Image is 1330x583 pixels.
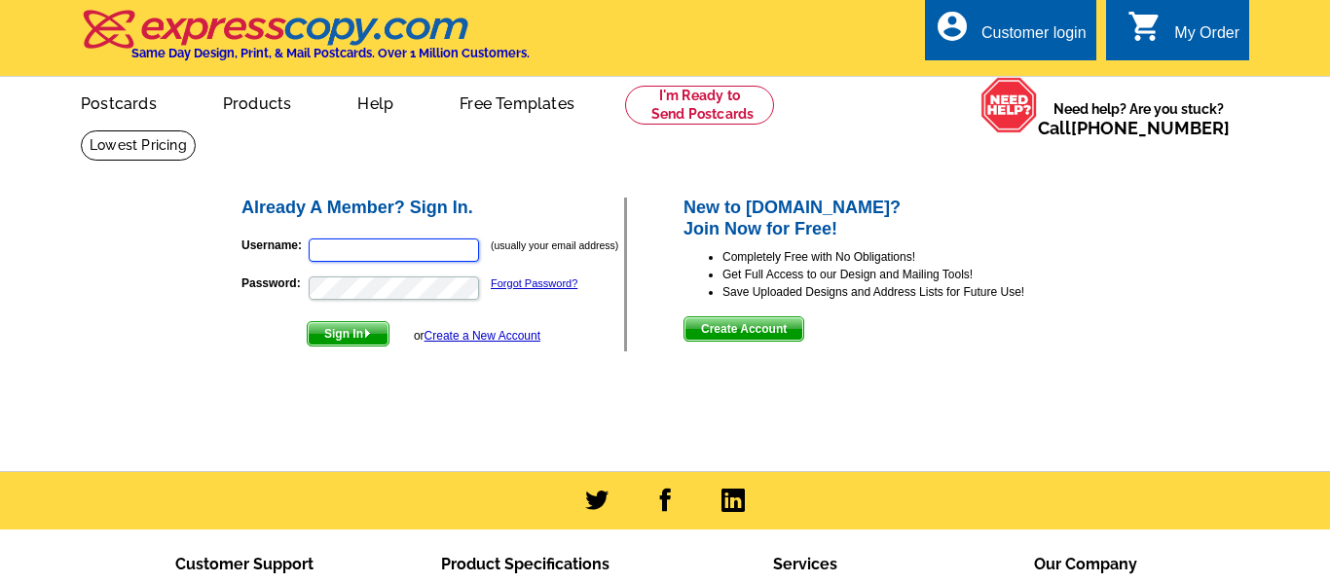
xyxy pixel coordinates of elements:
h2: New to [DOMAIN_NAME]? Join Now for Free! [683,198,1091,239]
a: Forgot Password? [491,277,577,289]
a: Create a New Account [425,329,540,343]
a: Postcards [50,79,188,125]
span: Create Account [684,317,803,341]
span: Our Company [1034,555,1137,573]
div: or [414,327,540,345]
h4: Same Day Design, Print, & Mail Postcards. Over 1 Million Customers. [131,46,530,60]
button: Create Account [683,316,804,342]
button: Sign In [307,321,389,346]
span: Need help? Are you stuck? [1038,99,1239,138]
img: button-next-arrow-white.png [363,329,372,338]
h2: Already A Member? Sign In. [241,198,624,219]
li: Save Uploaded Designs and Address Lists for Future Use! [722,283,1091,301]
span: Sign In [308,322,388,346]
a: shopping_cart My Order [1127,21,1239,46]
small: (usually your email address) [491,239,618,251]
span: Call [1038,118,1230,138]
li: Get Full Access to our Design and Mailing Tools! [722,266,1091,283]
span: Services [773,555,837,573]
a: Help [326,79,425,125]
div: My Order [1174,24,1239,52]
a: Products [192,79,323,125]
a: Free Templates [428,79,606,125]
i: account_circle [935,9,970,44]
label: Username: [241,237,307,254]
a: [PHONE_NUMBER] [1071,118,1230,138]
a: account_circle Customer login [935,21,1087,46]
li: Completely Free with No Obligations! [722,248,1091,266]
label: Password: [241,274,307,292]
a: Same Day Design, Print, & Mail Postcards. Over 1 Million Customers. [81,23,530,60]
i: shopping_cart [1127,9,1163,44]
div: Customer login [981,24,1087,52]
img: help [980,77,1038,133]
span: Customer Support [175,555,314,573]
span: Product Specifications [441,555,610,573]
